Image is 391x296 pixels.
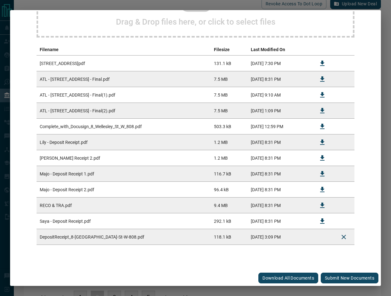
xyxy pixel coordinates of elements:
[248,166,312,182] td: [DATE] 8:31 PM
[211,150,248,166] td: 1.2 MB
[312,44,333,56] th: download action column
[248,119,312,134] td: [DATE] 12:59 PM
[37,134,211,150] td: Lily - Deposit Receipt.pdf
[211,182,248,198] td: 96.4 kB
[37,56,211,71] td: [STREET_ADDRESS]pdf
[315,103,330,118] button: Download
[211,213,248,229] td: 292.1 kB
[248,198,312,213] td: [DATE] 8:31 PM
[315,87,330,103] button: Download
[248,87,312,103] td: [DATE] 9:10 AM
[37,166,211,182] td: Majo - Deposit Receipt 1.pdf
[315,119,330,134] button: Download
[211,56,248,71] td: 131.1 kB
[37,182,211,198] td: Majo - Deposit Receipt 2.pdf
[37,213,211,229] td: Saya - Deposit Receipt.pdf
[248,44,312,56] th: Last Modified On
[315,72,330,87] button: Download
[315,214,330,229] button: Download
[37,87,211,103] td: ATL - [STREET_ADDRESS] - Final(1).pdf
[336,229,351,245] button: Delete
[37,229,211,245] td: DepositReceipt_8-[GEOGRAPHIC_DATA]-St-W-808.pdf
[211,119,248,134] td: 503.3 kB
[321,273,378,283] button: Submit new documents
[211,134,248,150] td: 1.2 MB
[248,229,312,245] td: [DATE] 3:09 PM
[211,198,248,213] td: 9.4 MB
[315,56,330,71] button: Download
[37,71,211,87] td: ATL - [STREET_ADDRESS] - Final.pdf
[248,150,312,166] td: [DATE] 8:31 PM
[248,182,312,198] td: [DATE] 8:31 PM
[258,273,318,283] button: Download All Documents
[211,103,248,119] td: 7.5 MB
[211,87,248,103] td: 7.5 MB
[248,71,312,87] td: [DATE] 8:31 PM
[315,198,330,213] button: Download
[248,103,312,119] td: [DATE] 1:09 PM
[116,17,275,27] h2: Drag & Drop files here, or click to select files
[37,198,211,213] td: RECO & TRA.pdf
[37,103,211,119] td: ATL - [STREET_ADDRESS] - Final(2).pdf
[211,229,248,245] td: 118.1 kB
[37,119,211,134] td: Complete_with_Docusign_8_Wellesley_St_W_808.pdf
[248,134,312,150] td: [DATE] 8:31 PM
[315,166,330,181] button: Download
[37,44,211,56] th: Filename
[315,182,330,197] button: Download
[211,71,248,87] td: 7.5 MB
[315,135,330,150] button: Download
[211,44,248,56] th: Filesize
[333,44,354,56] th: delete file action column
[211,166,248,182] td: 116.7 kB
[248,213,312,229] td: [DATE] 8:31 PM
[37,150,211,166] td: [PERSON_NAME] Receipt 2.pdf
[248,56,312,71] td: [DATE] 7:30 PM
[315,151,330,166] button: Download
